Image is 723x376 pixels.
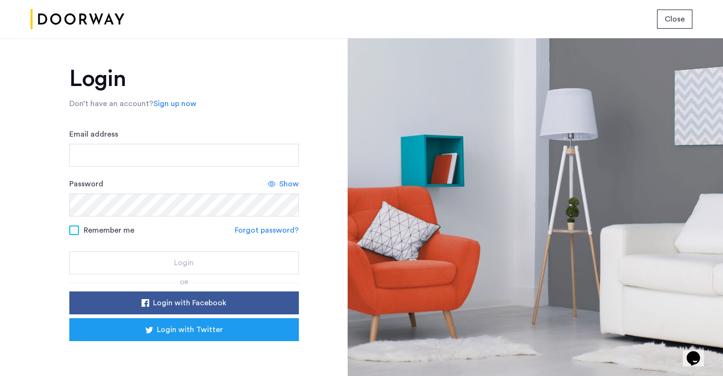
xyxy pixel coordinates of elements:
span: Don’t have an account? [69,100,153,107]
button: button [69,291,299,314]
a: Forgot password? [235,225,299,236]
a: Sign up now [153,98,197,109]
span: Close [665,13,685,25]
span: Login with Twitter [157,324,223,335]
button: button [69,318,299,341]
label: Password [69,178,103,190]
span: Login with Facebook [153,297,226,309]
h1: Login [69,67,299,90]
iframe: chat widget [683,338,713,366]
button: button [657,10,692,29]
span: or [180,279,188,285]
span: Login [174,257,194,269]
span: Show [279,178,299,190]
button: button [69,251,299,274]
iframe: Sign in with Google Button [84,344,285,365]
img: logo [31,1,124,37]
span: Remember me [84,225,134,236]
label: Email address [69,129,118,140]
